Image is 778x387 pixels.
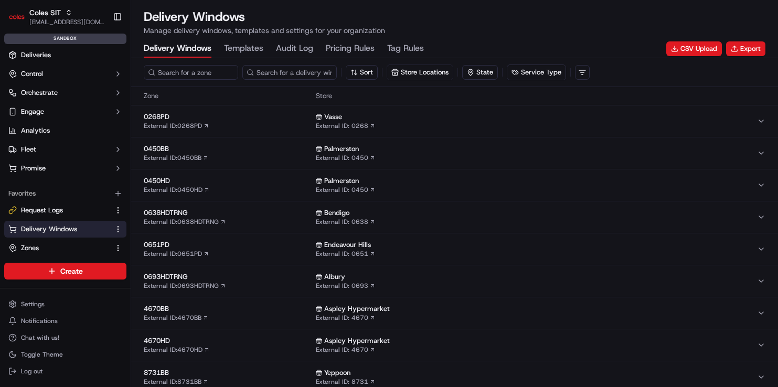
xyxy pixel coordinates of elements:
[316,314,376,322] a: External ID: 4670
[224,40,263,58] button: Templates
[131,137,778,169] button: 0450BBExternal ID:0450BB PalmerstonExternal ID: 0450
[89,153,97,162] div: 💻
[131,265,778,297] button: 0693HDTRNGExternal ID:0693HDTRNG AlburyExternal ID: 0693
[387,64,453,80] button: Store Locations
[324,240,371,250] span: Endeavour Hills
[8,224,110,234] a: Delivery Windows
[144,368,312,378] span: 8731BB
[6,148,84,167] a: 📗Knowledge Base
[21,300,45,308] span: Settings
[144,25,385,36] p: Manage delivery windows, templates and settings for your organization
[144,304,312,314] span: 4670BB
[178,103,191,116] button: Start new chat
[144,144,312,154] span: 0450BB
[324,336,390,346] span: Aspley Hypermarket
[324,144,359,154] span: Palmerston
[4,160,126,177] button: Promise
[21,69,43,79] span: Control
[29,7,61,18] button: Coles SIT
[144,112,312,122] span: 0268PD
[316,122,376,130] a: External ID: 0268
[8,206,110,215] a: Request Logs
[4,221,126,238] button: Delivery Windows
[21,50,51,60] span: Deliveries
[324,112,342,122] span: Vasse
[99,152,168,163] span: API Documentation
[144,65,238,80] input: Search for a zone
[324,272,345,282] span: Albury
[144,314,209,322] a: External ID:4670BB
[84,148,173,167] a: 💻API Documentation
[144,122,209,130] a: External ID:0268PD
[242,65,337,80] input: Search for a delivery window
[10,100,29,119] img: 1736555255976-a54dd68f-1ca7-489b-9aae-adbdc363a1c4
[36,111,133,119] div: We're available if you need us!
[8,243,110,253] a: Zones
[144,154,209,162] a: External ID:0450BB
[131,233,778,265] button: 0651PDExternal ID:0651PD Endeavour HillsExternal ID: 0651
[144,240,312,250] span: 0651PD
[4,297,126,311] button: Settings
[144,8,385,25] h1: Delivery Windows
[324,176,359,186] span: Palmerston
[4,330,126,345] button: Chat with us!
[4,66,126,82] button: Control
[316,91,765,101] span: Store
[21,334,59,342] span: Chat with us!
[144,336,312,346] span: 4670HD
[36,100,172,111] div: Start new chat
[4,263,126,279] button: Create
[104,178,127,186] span: Pylon
[144,378,209,386] a: External ID:8731BB
[10,10,31,31] img: Nash
[29,18,104,26] button: [EMAIL_ADDRESS][DOMAIN_NAME]
[21,317,58,325] span: Notifications
[4,347,126,362] button: Toggle Theme
[326,40,375,58] button: Pricing Rules
[324,304,390,314] span: Aspley Hypermarket
[21,126,50,135] span: Analytics
[131,329,778,361] button: 4670HDExternal ID:4670HD Aspley HypermarketExternal ID: 4670
[21,350,63,359] span: Toggle Theme
[4,4,109,29] button: Coles SITColes SIT[EMAIL_ADDRESS][DOMAIN_NAME]
[316,218,376,226] a: External ID: 0638
[276,40,313,58] button: Audit Log
[324,208,349,218] span: Bendigo
[21,145,36,154] span: Fleet
[316,250,376,258] a: External ID: 0651
[144,272,312,282] span: 0693HDTRNG
[131,297,778,329] button: 4670BBExternal ID:4670BB Aspley HypermarketExternal ID: 4670
[4,103,126,120] button: Engage
[144,186,210,194] a: External ID:0450HD
[144,282,226,290] a: External ID:0693HDTRNG
[144,176,312,186] span: 0450HD
[4,84,126,101] button: Orchestrate
[346,65,378,80] button: Sort
[666,41,722,56] button: CSV Upload
[4,34,126,44] div: sandbox
[74,177,127,186] a: Powered byPylon
[21,367,42,375] span: Log out
[131,169,778,201] button: 0450HDExternal ID:0450HD PalmerstonExternal ID: 0450
[507,65,566,80] button: Service Type
[8,8,25,25] img: Coles SIT
[316,282,376,290] a: External ID: 0693
[726,41,765,56] button: Export
[144,250,209,258] a: External ID:0651PD
[21,107,44,116] span: Engage
[21,164,46,173] span: Promise
[144,91,312,101] span: Zone
[144,40,211,58] button: Delivery Windows
[131,105,778,137] button: 0268PDExternal ID:0268PD VasseExternal ID: 0268
[4,240,126,256] button: Zones
[10,42,191,59] p: Welcome 👋
[21,206,63,215] span: Request Logs
[144,208,312,218] span: 0638HDTRNG
[316,154,376,162] a: External ID: 0450
[21,152,80,163] span: Knowledge Base
[4,185,126,202] div: Favorites
[144,218,226,226] a: External ID:0638HDTRNG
